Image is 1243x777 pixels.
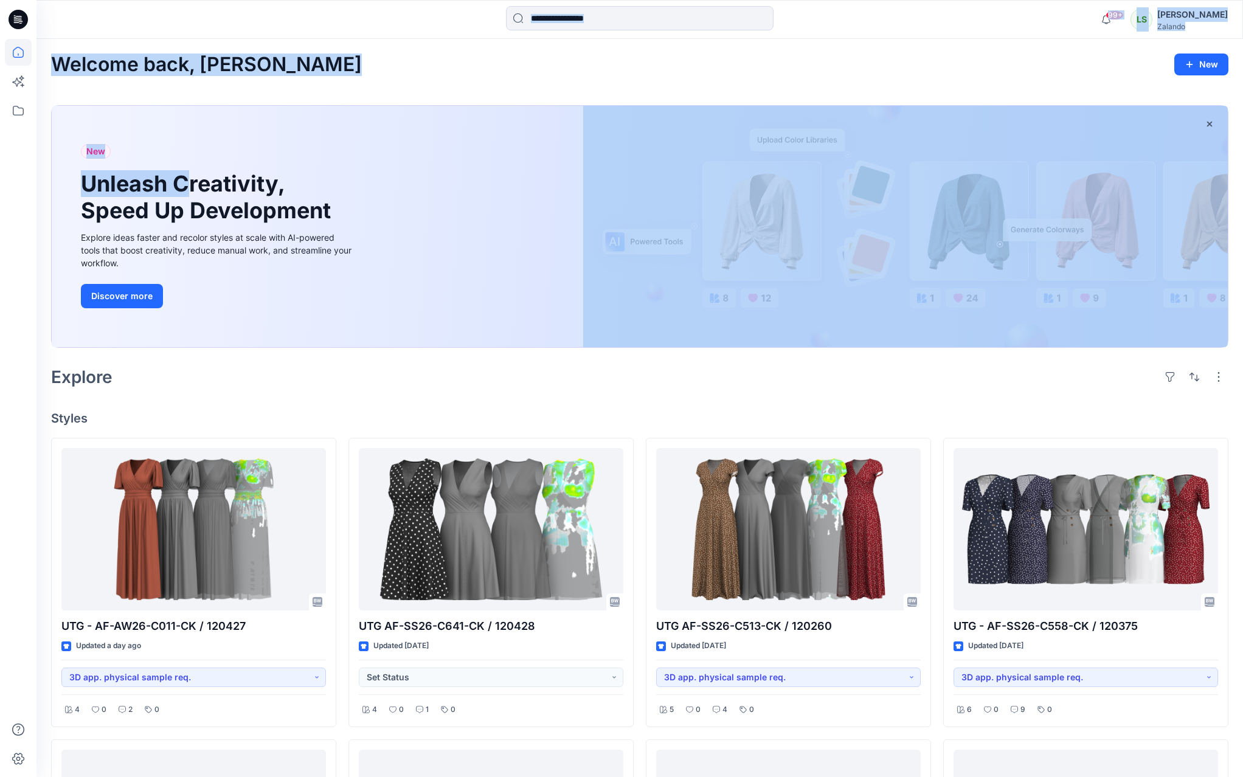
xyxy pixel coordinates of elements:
[372,703,377,716] p: 4
[81,284,163,308] button: Discover more
[954,448,1218,611] a: UTG - AF-SS26-C558-CK / 120375
[81,171,336,223] h1: Unleash Creativity, Speed Up Development
[61,448,326,611] a: UTG - AF-AW26-C011-CK / 120427
[451,703,455,716] p: 0
[670,703,674,716] p: 5
[61,618,326,635] p: UTG - AF-AW26-C011-CK / 120427
[671,640,726,652] p: Updated [DATE]
[656,448,921,611] a: UTG AF-SS26-C513-CK / 120260
[1047,703,1052,716] p: 0
[1020,703,1025,716] p: 9
[722,703,727,716] p: 4
[128,703,133,716] p: 2
[1157,7,1228,22] div: [PERSON_NAME]
[656,618,921,635] p: UTG AF-SS26-C513-CK / 120260
[749,703,754,716] p: 0
[86,144,105,159] span: New
[51,411,1228,426] h4: Styles
[359,618,623,635] p: UTG AF-SS26-C641-CK / 120428
[76,640,141,652] p: Updated a day ago
[968,640,1023,652] p: Updated [DATE]
[51,54,362,76] h2: Welcome back, [PERSON_NAME]
[967,703,972,716] p: 6
[1130,9,1152,30] div: LS
[359,448,623,611] a: UTG AF-SS26-C641-CK / 120428
[75,703,80,716] p: 4
[154,703,159,716] p: 0
[994,703,999,716] p: 0
[51,367,113,387] h2: Explore
[102,703,106,716] p: 0
[1174,54,1228,75] button: New
[426,703,429,716] p: 1
[81,284,355,308] a: Discover more
[81,231,355,269] div: Explore ideas faster and recolor styles at scale with AI-powered tools that boost creativity, red...
[1106,10,1124,20] span: 99+
[373,640,429,652] p: Updated [DATE]
[696,703,701,716] p: 0
[954,618,1218,635] p: UTG - AF-SS26-C558-CK / 120375
[1157,22,1228,31] div: Zalando
[399,703,404,716] p: 0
